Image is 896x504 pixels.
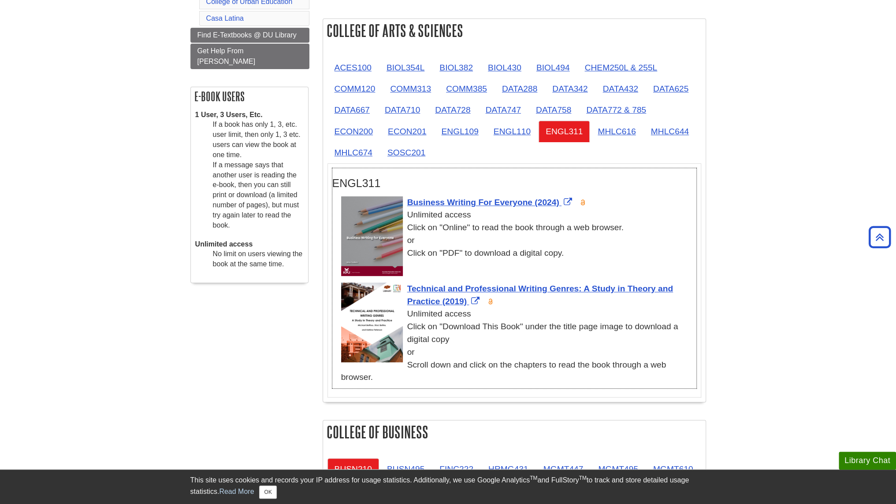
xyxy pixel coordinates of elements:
a: DATA625 [646,78,695,99]
a: COMM313 [383,78,438,99]
a: DATA728 [428,99,477,121]
a: Read More [219,488,254,495]
a: MGMT447 [536,458,591,480]
a: ECON200 [327,121,380,142]
a: MHLC616 [591,121,643,142]
div: Unlimited access Click on "Online" to read the book through a web browser. or Click on "PDF" to d... [341,209,696,259]
a: Find E-Textbooks @ DU Library [190,28,309,43]
sup: TM [579,475,587,481]
img: Cover Art [341,196,403,276]
sup: TM [530,475,537,481]
a: DATA772 & 785 [579,99,653,121]
a: ENGL110 [487,121,538,142]
dt: 1 User, 3 Users, Etc. [195,110,304,120]
a: ECON201 [381,121,433,142]
a: ENGL311 [539,121,590,142]
a: BIOL382 [432,57,480,78]
span: Find E-Textbooks @ DU Library [197,31,297,39]
a: MGMT495 [591,458,645,480]
h3: ENGL311 [332,177,696,190]
div: Unlimited access Click on "Download This Book" under the title page image to download a digital c... [341,308,696,384]
h2: College of Arts & Sciences [323,19,706,42]
a: COMM385 [439,78,494,99]
img: Open Access [487,298,494,305]
a: DATA758 [529,99,578,121]
a: DATA747 [479,99,528,121]
a: MHLC644 [644,121,696,142]
div: This site uses cookies and records your IP address for usage statistics. Additionally, we use Goo... [190,475,706,499]
span: Technical and Professional Writing Genres: A Study in Theory and Practice (2019) [407,284,673,306]
a: MGMT610 [646,458,700,480]
a: Back to Top [866,231,894,243]
a: ENGL109 [434,121,485,142]
span: Business Writing For Everyone (2024) [407,198,559,207]
a: DATA288 [495,78,544,99]
a: BIOL354L [379,57,431,78]
a: FINC222 [432,458,480,480]
a: ACES100 [327,57,379,78]
h2: College of Business [323,420,706,444]
a: DATA432 [595,78,645,99]
a: COMM120 [327,78,383,99]
a: BUSN210 [327,458,379,480]
a: DATA710 [378,99,427,121]
button: Library Chat [839,452,896,470]
a: Get Help From [PERSON_NAME] [190,44,309,69]
a: Casa Latina [206,15,244,22]
dd: If a book has only 1, 3, etc. user limit, then only 1, 3 etc. users can view the book at one time... [213,120,304,230]
a: MHLC674 [327,142,379,163]
a: DATA667 [327,99,377,121]
a: DATA342 [545,78,595,99]
a: BIOL430 [481,57,528,78]
button: Close [259,486,276,499]
a: BUSN495 [380,458,431,480]
a: CHEM250L & 255L [577,57,664,78]
a: Link opens in new window [407,198,574,207]
dt: Unlimited access [195,239,304,250]
img: Cover Art [341,283,403,362]
a: HRMG431 [481,458,535,480]
a: SOSC201 [380,142,432,163]
img: Open Access [580,199,586,206]
a: Link opens in new window [407,284,673,306]
span: Get Help From [PERSON_NAME] [197,47,256,65]
h2: E-book Users [191,87,308,106]
a: BIOL494 [529,57,577,78]
dd: No limit on users viewing the book at the same time. [213,249,304,269]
